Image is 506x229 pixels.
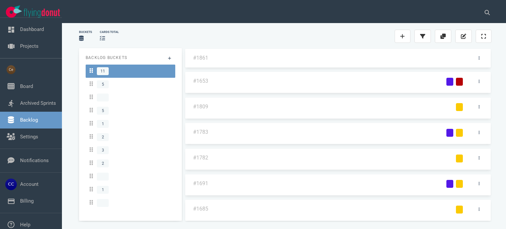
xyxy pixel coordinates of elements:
span: 5 [97,107,109,115]
a: 3 [86,144,175,157]
a: Board [20,83,33,89]
a: Projects [20,43,39,49]
p: Backlog Buckets [86,55,175,61]
a: #1691 [193,180,208,186]
a: #1782 [193,155,208,161]
a: #1783 [193,129,208,135]
a: 1 [86,117,175,130]
span: 1 [97,120,109,128]
a: #1685 [193,206,208,212]
a: Settings [20,134,38,140]
span: 3 [97,146,109,154]
span: 2 [97,133,109,141]
a: 1 [86,183,175,196]
span: 5 [97,80,109,88]
a: Archived Sprints [20,100,56,106]
a: #1653 [193,78,208,84]
span: 1 [97,186,109,194]
div: Buckets [79,30,92,34]
a: Notifications [20,157,49,163]
a: #1809 [193,103,208,110]
a: Backlog [20,117,38,123]
div: cards total [100,30,119,34]
img: Flying Donut text logo [24,9,60,17]
a: 5 [86,78,175,91]
a: #1861 [193,55,208,61]
a: Dashboard [20,26,44,32]
a: 2 [86,130,175,144]
a: Billing [20,198,34,204]
a: Account [20,181,39,187]
a: 11 [86,65,175,78]
a: 5 [86,104,175,117]
span: 11 [97,67,109,75]
a: 2 [86,157,175,170]
span: 2 [97,159,109,167]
